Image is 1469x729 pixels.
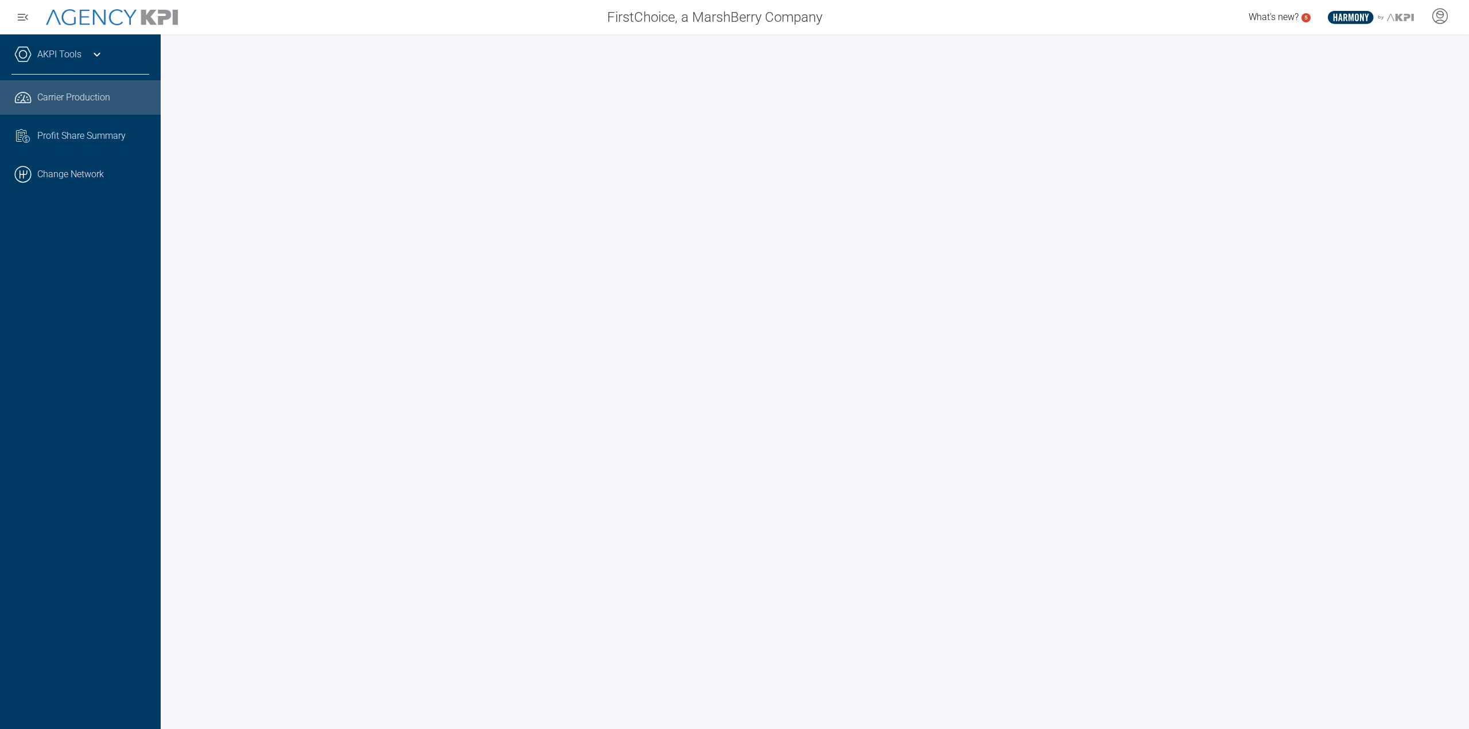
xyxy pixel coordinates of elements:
[46,9,178,26] img: AgencyKPI
[37,48,81,61] a: AKPI Tools
[37,129,126,143] span: Profit Share Summary
[1301,13,1311,22] a: 5
[1249,11,1299,22] span: What's new?
[607,7,822,28] span: FirstChoice, a MarshBerry Company
[37,91,110,104] span: Carrier Production
[1304,14,1308,21] text: 5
